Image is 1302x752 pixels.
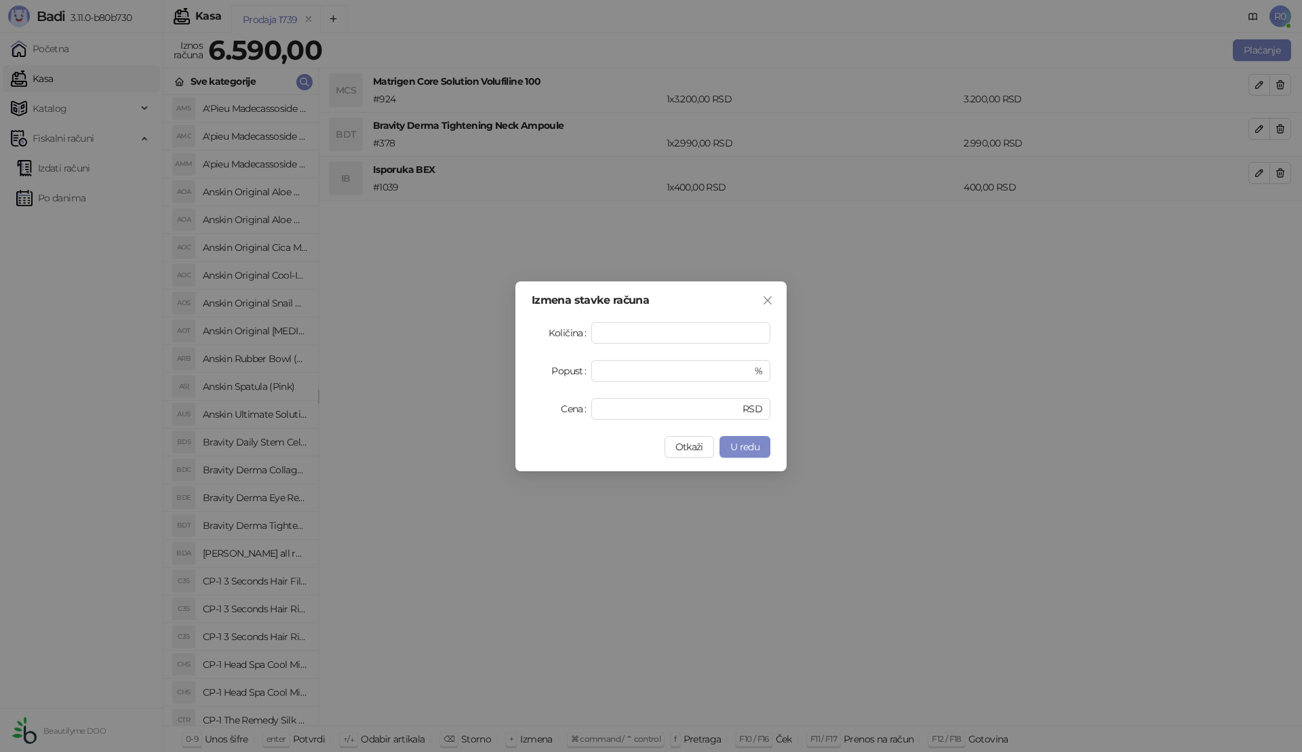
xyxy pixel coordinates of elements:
[719,436,770,458] button: U redu
[665,436,714,458] button: Otkaži
[561,398,591,420] label: Cena
[757,295,778,306] span: Zatvori
[730,441,759,453] span: U redu
[757,290,778,311] button: Close
[532,295,770,306] div: Izmena stavke računa
[592,323,770,343] input: Količina
[599,361,752,381] input: Popust
[675,441,703,453] span: Otkaži
[599,399,740,419] input: Cena
[549,322,591,344] label: Količina
[762,295,773,306] span: close
[551,360,591,382] label: Popust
